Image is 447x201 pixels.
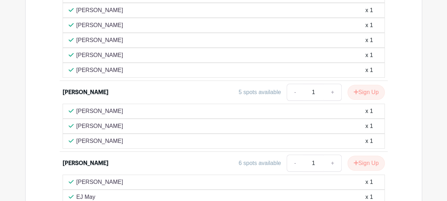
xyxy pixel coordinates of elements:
div: x 1 [365,66,373,74]
button: Sign Up [347,156,385,171]
div: x 1 [365,6,373,15]
div: x 1 [365,36,373,45]
div: x 1 [365,137,373,145]
p: [PERSON_NAME] [76,36,123,45]
p: [PERSON_NAME] [76,21,123,30]
p: [PERSON_NAME] [76,51,123,60]
div: x 1 [365,122,373,130]
p: [PERSON_NAME] [76,6,123,15]
a: + [324,155,341,172]
button: Sign Up [347,85,385,100]
p: [PERSON_NAME] [76,122,123,130]
div: 6 spots available [239,159,281,167]
a: - [287,84,303,101]
p: [PERSON_NAME] [76,178,123,186]
div: x 1 [365,21,373,30]
div: x 1 [365,51,373,60]
div: x 1 [365,107,373,115]
a: + [324,84,341,101]
div: [PERSON_NAME] [63,159,108,167]
div: 5 spots available [239,88,281,97]
p: [PERSON_NAME] [76,66,123,74]
div: x 1 [365,178,373,186]
div: [PERSON_NAME] [63,88,108,97]
p: [PERSON_NAME] [76,137,123,145]
p: [PERSON_NAME] [76,107,123,115]
a: - [287,155,303,172]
